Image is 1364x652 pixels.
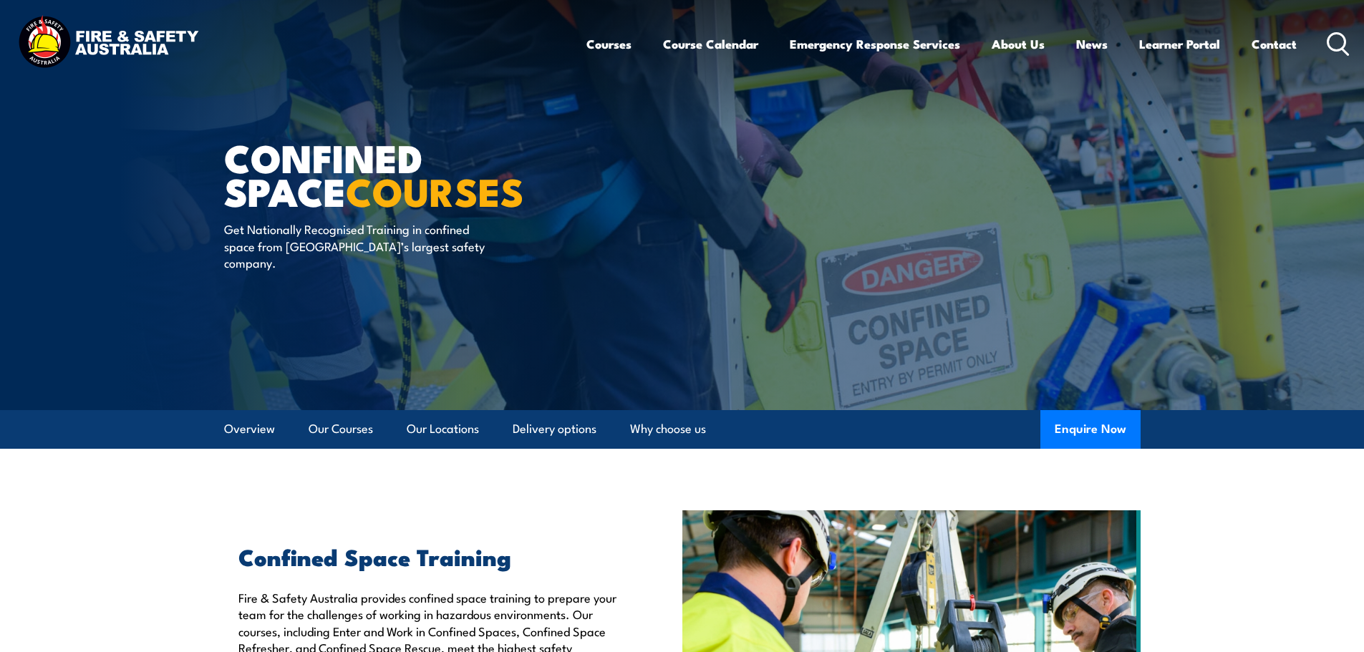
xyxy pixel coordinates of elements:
[309,410,373,448] a: Our Courses
[224,220,485,271] p: Get Nationally Recognised Training in confined space from [GEOGRAPHIC_DATA]’s largest safety comp...
[1252,25,1297,63] a: Contact
[663,25,758,63] a: Course Calendar
[1076,25,1108,63] a: News
[992,25,1045,63] a: About Us
[224,140,578,207] h1: Confined Space
[630,410,706,448] a: Why choose us
[238,546,616,566] h2: Confined Space Training
[407,410,479,448] a: Our Locations
[1040,410,1141,449] button: Enquire Now
[586,25,632,63] a: Courses
[346,160,524,220] strong: COURSES
[224,410,275,448] a: Overview
[513,410,596,448] a: Delivery options
[1139,25,1220,63] a: Learner Portal
[790,25,960,63] a: Emergency Response Services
